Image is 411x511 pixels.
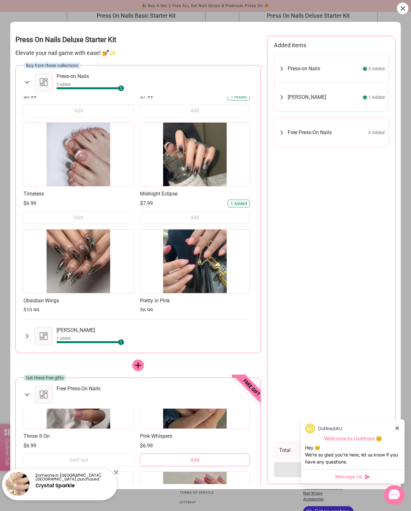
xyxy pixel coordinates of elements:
[140,442,153,450] span: $6.99
[23,104,134,117] button: Add
[368,94,385,100] span: 1 Added
[23,297,134,304] a: Obsidian Wings
[26,63,78,68] span: Buy from these collections
[35,482,75,489] a: Crystal Sparkle
[57,336,253,341] div: 1 added
[23,93,36,100] span: $6.99
[26,375,64,380] span: Get these free gifts
[288,129,332,136] span: Free Press-On Nails
[140,104,250,117] button: Add
[231,94,247,99] span: 1 Added
[140,307,153,314] span: $6.99
[190,107,199,114] span: Add
[23,442,36,450] span: $6.99
[190,214,199,221] span: Add
[74,107,83,114] span: Add
[274,41,389,49] h5: Added items
[35,473,112,481] p: Someone in [GEOGRAPHIC_DATA], [GEOGRAPHIC_DATA] purchased
[279,447,291,454] span: Total
[140,190,250,197] a: Midnight Eclipse
[69,456,88,463] span: Sold out
[335,473,362,480] span: Message Us
[140,93,153,100] span: $7.99
[57,73,89,80] div: Press-on Nails
[57,385,101,392] div: Free Press-On Nails
[305,423,315,434] img: data:image/png;base64,iVBORw0KGgoAAAANSUhEUgAAACQAAAAkCAYAAADhAJiYAAAAAXNSR0IArs4c6QAAAERlWElmTU0...
[288,94,326,100] span: [PERSON_NAME]
[190,456,199,463] span: Add
[23,211,134,224] button: Add
[23,190,134,197] a: Timeless
[57,82,253,87] div: 5 added
[318,425,342,432] p: OutlinedAU
[15,49,261,56] p: Elevate your nail game with ease! 💅✨
[23,454,134,466] button: Sold out
[368,130,385,135] span: 0 Added
[288,65,320,72] span: Press-on Nails
[15,34,261,46] h3: Press On Nails Deluxe Starter Kit
[118,85,124,91] div: 5
[231,201,247,206] span: 1 Added
[140,200,153,207] span: $7.99
[23,433,134,439] a: Throw It On
[305,435,401,442] p: Welcome to Outlined 😊
[223,359,280,416] span: Free gift
[140,297,250,304] a: Pretty in Pink
[140,433,250,439] a: Pink Whispers
[74,214,83,221] span: Add
[57,327,95,333] div: [PERSON_NAME]
[140,454,250,466] button: Add
[368,66,385,72] span: 5 Added
[305,444,401,465] div: Hey 😊 We‘re so glad you’re here, let us know if you have any questions.
[140,211,250,224] button: Add
[23,200,36,207] span: $6.99
[118,339,124,345] div: 1
[23,307,39,314] span: $10.99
